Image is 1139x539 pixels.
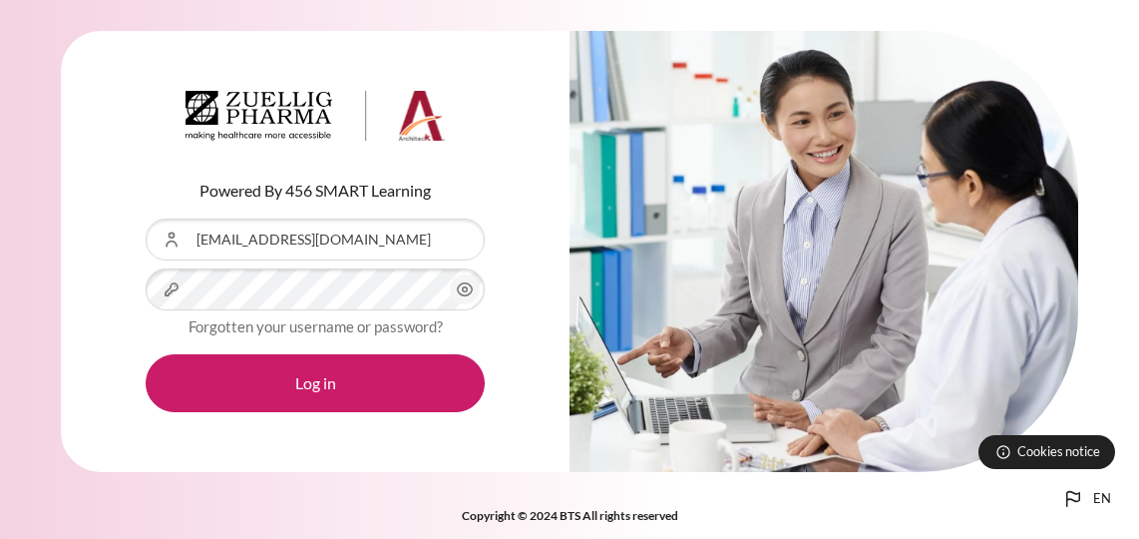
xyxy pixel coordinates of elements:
p: Powered By 456 SMART Learning [146,179,485,203]
a: Architeck [186,91,445,149]
span: Cookies notice [1017,442,1100,461]
span: en [1093,489,1111,509]
strong: Copyright © 2024 BTS All rights reserved [462,508,678,523]
button: Cookies notice [978,435,1115,469]
button: Languages [1053,479,1119,519]
img: Architeck [186,91,445,141]
a: Forgotten your username or password? [189,317,443,335]
input: Username or Email Address [146,219,485,261]
button: Log in [146,354,485,412]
